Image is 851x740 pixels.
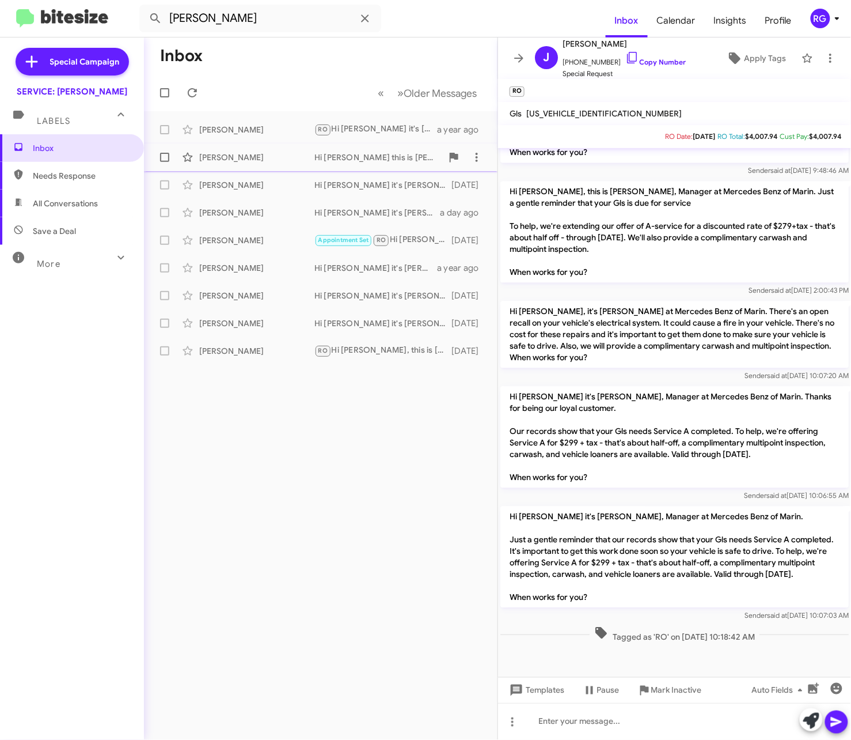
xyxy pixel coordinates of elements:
button: Auto Fields [743,680,816,701]
div: a year ago [437,262,488,274]
span: Sender [DATE] 10:06:55 AM [744,492,849,500]
span: Sender [DATE] 10:07:20 AM [744,372,849,380]
div: Hi [PERSON_NAME], this is [PERSON_NAME], Manager at Mercedes Benz of Marin. Thanks for being our ... [314,344,451,357]
a: Inbox [606,4,648,37]
div: [PERSON_NAME] [199,345,314,357]
span: [DATE] [693,132,716,141]
div: Hi [PERSON_NAME] it's [PERSON_NAME], Manager at Mercedes Benz of Marin. Just a gentle reminder th... [314,123,437,136]
span: said at [771,286,791,295]
div: Hi [PERSON_NAME] this is [PERSON_NAME] at Mercedes Benz of Marin. Your Mercedes-Benz is due for s... [314,233,451,247]
span: $4,007.94 [810,132,842,141]
span: RO Total: [718,132,746,141]
nav: Page navigation example [371,81,484,105]
span: Sender [DATE] 2:00:43 PM [749,286,849,295]
div: a year ago [437,124,488,135]
small: RO [510,86,525,97]
div: [DATE] [451,235,488,246]
div: Hi [PERSON_NAME] it's [PERSON_NAME], Manager at Mercedes Benz of Marin. Our records show that you... [314,318,451,329]
span: [US_VEHICLE_IDENTIFICATION_NUMBER] [526,108,682,119]
span: Tagged as 'RO' on [DATE] 10:18:42 AM [590,626,759,643]
button: Mark Inactive [628,680,711,701]
div: [PERSON_NAME] [199,124,314,135]
div: [DATE] [451,345,488,357]
span: Save a Deal [33,225,76,237]
span: More [37,259,60,269]
span: RO [318,347,328,354]
span: Special Request [563,68,686,80]
span: said at [767,611,787,620]
span: Gls [510,108,522,119]
span: Mark Inactive [651,680,702,701]
div: RG [811,9,830,28]
span: » [397,86,404,100]
span: Labels [37,116,70,126]
h1: Inbox [160,47,203,65]
div: Hi [PERSON_NAME] it's [PERSON_NAME], Manager at Mercedes Benz of Marin. Our records show that you... [314,207,440,218]
span: [PHONE_NUMBER] [563,51,686,68]
span: said at [767,372,787,380]
a: Special Campaign [16,48,129,75]
button: Previous [371,81,391,105]
span: « [378,86,384,100]
span: RO [318,126,328,133]
div: [PERSON_NAME] [199,318,314,329]
div: [PERSON_NAME] [199,207,314,218]
span: said at [770,167,791,175]
button: Pause [573,680,628,701]
div: Hi [PERSON_NAME] it's [PERSON_NAME], Manager at Mercedes Benz of Marin. Just following up about o... [314,179,451,191]
p: Hi [PERSON_NAME] it's [PERSON_NAME], Manager at Mercedes Benz of Marin. Just a gentle reminder th... [500,507,849,608]
a: Profile [756,4,801,37]
span: [PERSON_NAME] [563,37,686,51]
span: Auto Fields [752,680,807,701]
div: [DATE] [451,179,488,191]
div: Hi [PERSON_NAME] this is [PERSON_NAME] at Mercedes Benz of Marin. I wanted to check in with you a... [314,152,442,163]
button: Next [390,81,484,105]
div: [PERSON_NAME] [199,262,314,274]
div: [PERSON_NAME] [199,290,314,301]
span: said at [766,492,787,500]
span: Apply Tags [744,48,786,69]
span: Appointment Set [318,236,369,244]
input: Search [139,5,381,32]
p: Hi [PERSON_NAME] it's [PERSON_NAME], Manager at Mercedes Benz of Marin. Thanks for being our loya... [500,387,849,488]
button: RG [801,9,838,28]
div: Hi [PERSON_NAME] it's [PERSON_NAME] at Mercedes Benz of Marin. I wanted to check in with you abou... [314,262,437,274]
a: Copy Number [625,58,686,66]
div: SERVICE: [PERSON_NAME] [17,86,127,97]
span: Needs Response [33,170,131,182]
span: Inbox [33,142,131,154]
div: a day ago [440,207,488,218]
a: Calendar [648,4,705,37]
div: [PERSON_NAME] [199,235,314,246]
div: [PERSON_NAME] [199,152,314,163]
p: Hi [PERSON_NAME], this is [PERSON_NAME], Manager at Mercedes Benz of Marin. Just a gentle reminde... [500,182,849,283]
span: Pause [597,680,619,701]
span: Cust Pay: [780,132,810,141]
span: $4,007.94 [746,132,778,141]
span: RO Date: [666,132,693,141]
div: [DATE] [451,318,488,329]
button: Templates [498,680,573,701]
span: All Conversations [33,198,98,209]
button: Apply Tags [716,48,796,69]
span: Sender [DATE] 9:48:46 AM [748,167,849,175]
div: [PERSON_NAME] [199,179,314,191]
span: Templates [507,680,564,701]
span: Special Campaign [50,56,120,67]
a: Insights [705,4,756,37]
span: J [544,48,550,67]
p: Hi [PERSON_NAME], it's [PERSON_NAME] at Mercedes Benz of Marin. There's an open recall on your ve... [500,301,849,368]
span: Older Messages [404,87,477,100]
div: [DATE] [451,290,488,301]
span: RO [377,236,386,244]
span: Sender [DATE] 10:07:03 AM [744,611,849,620]
div: Hi [PERSON_NAME] it's [PERSON_NAME], Manager at Mercedes Benz of Marin. Thanks for being our loya... [314,290,451,301]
